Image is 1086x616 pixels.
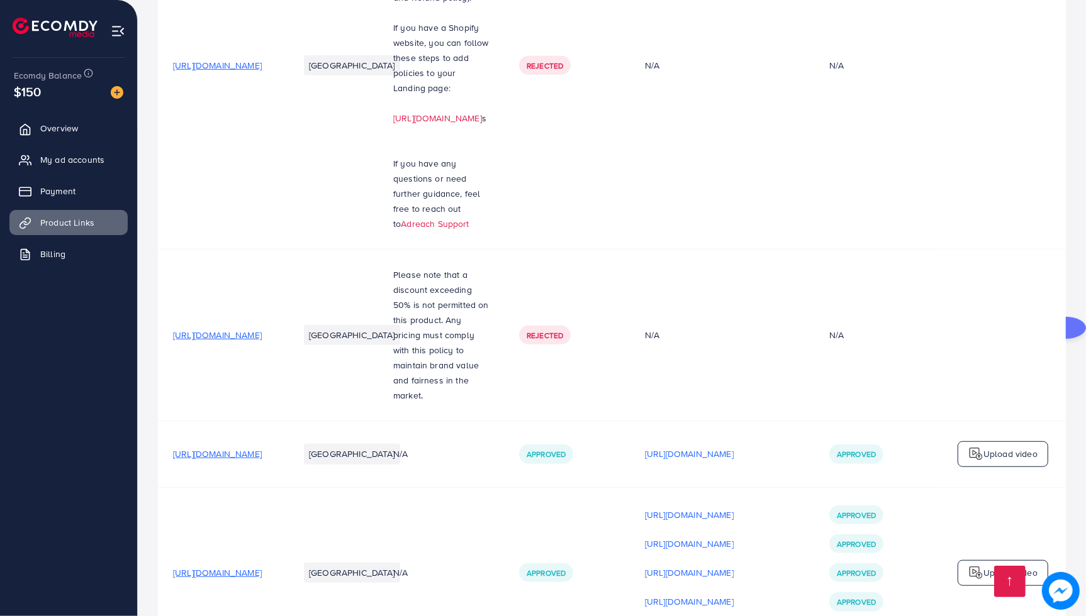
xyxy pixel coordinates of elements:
[393,112,482,124] a: [URL][DOMAIN_NAME]
[645,446,734,461] p: [URL][DOMAIN_NAME]
[527,568,566,578] span: Approved
[13,18,98,37] img: logo
[9,241,128,267] a: Billing
[173,448,262,460] span: [URL][DOMAIN_NAME]
[645,536,734,551] p: [URL][DOMAIN_NAME]
[9,210,128,235] a: Product Links
[983,565,1038,580] p: Upload video
[111,86,123,99] img: image
[645,565,734,580] p: [URL][DOMAIN_NAME]
[837,510,876,520] span: Approved
[304,55,400,75] li: [GEOGRAPHIC_DATA]
[393,267,489,403] p: Please note that a discount exceeding 50% is not permitted on this product. Any pricing must comp...
[968,446,983,461] img: logo
[1042,572,1080,610] img: image
[393,566,408,579] span: N/A
[173,566,262,579] span: [URL][DOMAIN_NAME]
[829,59,844,72] div: N/A
[14,69,82,82] span: Ecomdy Balance
[837,539,876,549] span: Approved
[983,446,1038,461] p: Upload video
[645,329,799,341] div: N/A
[837,568,876,578] span: Approved
[173,329,262,341] span: [URL][DOMAIN_NAME]
[645,59,799,72] div: N/A
[14,82,42,101] span: $150
[401,217,469,230] a: Adreach Support
[9,179,128,204] a: Payment
[9,147,128,172] a: My ad accounts
[40,122,78,135] span: Overview
[304,444,400,464] li: [GEOGRAPHIC_DATA]
[393,156,489,231] p: If you have any questions or need further guidance, feel free to reach out to
[393,111,489,126] p: s
[527,330,563,341] span: Rejected
[304,325,400,345] li: [GEOGRAPHIC_DATA]
[645,594,734,609] p: [URL][DOMAIN_NAME]
[829,329,844,341] div: N/A
[40,216,94,229] span: Product Links
[393,448,408,460] span: N/A
[40,153,104,166] span: My ad accounts
[527,449,566,459] span: Approved
[9,116,128,141] a: Overview
[837,597,876,607] span: Approved
[837,449,876,459] span: Approved
[40,185,76,197] span: Payment
[527,60,563,71] span: Rejected
[111,24,125,38] img: menu
[40,248,65,260] span: Billing
[393,20,489,96] p: If you have a Shopify website, you can follow these steps to add policies to your Landing page:
[645,507,734,522] p: [URL][DOMAIN_NAME]
[173,59,262,72] span: [URL][DOMAIN_NAME]
[304,563,400,583] li: [GEOGRAPHIC_DATA]
[968,565,983,580] img: logo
